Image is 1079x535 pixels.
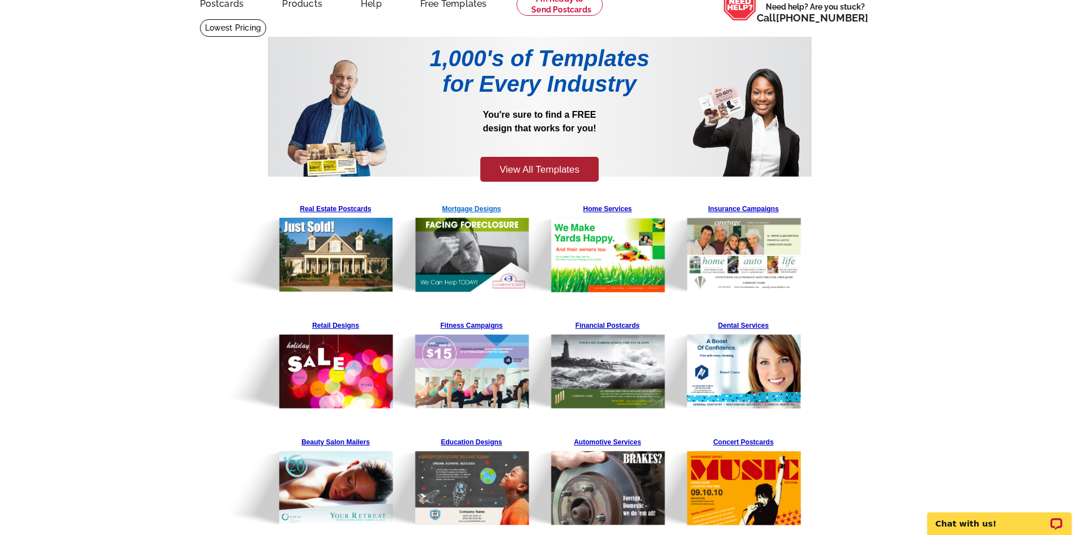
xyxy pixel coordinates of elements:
[357,200,530,293] img: Pre-Template-Landing%20Page_v1_Mortgage.png
[221,200,394,293] img: Pre-Template-Landing%20Page_v1_Real%20Estate.png
[412,316,531,409] a: Fitness Campaigns
[357,433,530,526] img: Pre-Template-Landing%20Page_v1_Education.png
[776,12,868,24] a: [PHONE_NUMBER]
[480,157,599,182] a: View All Templates
[684,200,803,293] a: Insurance Campaigns
[276,200,395,293] a: Real Estate Postcards
[629,433,802,527] img: Pre-Template-Landing%20Page_v1_Concert.png
[412,200,531,293] a: Mortgage Designs
[221,316,394,409] img: Pre-Template-Landing%20Page_v1_Retail.png
[404,108,676,155] p: You're sure to find a FREE design that works for you!
[629,200,802,293] img: Pre-Template-Landing%20Page_v1_Insurance.png
[629,316,802,410] img: Pre-Template-Landing%20Page_v1_Dental.png
[548,433,667,526] a: Automotive Services
[412,433,531,526] a: Education Designs
[693,46,800,177] img: Pre-Template-Landing%20Page_v1_Woman.png
[757,1,874,24] span: Need help? Are you stuck?
[357,316,530,409] img: Pre-Template-Landing%20Page_v1_Fitness.png
[684,316,803,410] a: Dental Services
[548,200,667,293] a: Home Services
[221,433,394,526] img: Pre-Template-Landing%20Page_v1_Beauty.png
[920,499,1079,535] iframe: LiveChat chat widget
[493,316,666,409] img: Pre-Template-Landing%20Page_v1_Financial.png
[757,12,868,24] span: Call
[493,200,666,293] img: Pre-Template-Landing%20Page_v1_Home%20Services.png
[276,316,395,409] a: Retail Designs
[404,46,676,97] h1: 1,000's of Templates for Every Industry
[287,46,387,177] img: Pre-Template-Landing%20Page_v1_Man.png
[548,316,667,409] a: Financial Postcards
[493,433,666,526] img: Pre-Template-Landing%20Page_v1_Automotive.png
[684,433,803,527] a: Concert Postcards
[276,433,395,526] a: Beauty Salon Mailers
